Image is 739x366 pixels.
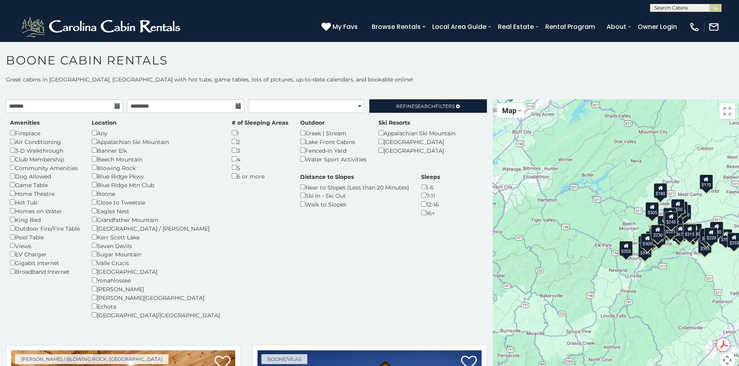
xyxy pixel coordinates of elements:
div: Dog Allowed [10,172,80,180]
div: Hot Tub [10,198,80,207]
img: phone-regular-white.png [689,21,700,32]
div: Ski In - Ski Out [300,191,409,200]
div: [GEOGRAPHIC_DATA] [378,137,455,146]
div: $275 [652,229,665,245]
div: Blowing Rock [92,163,220,172]
div: [GEOGRAPHIC_DATA]/[GEOGRAPHIC_DATA] [92,311,220,319]
div: 7-11 [421,191,440,200]
div: $565 [663,207,677,222]
a: Owner Login [634,20,681,34]
div: $230 [651,225,665,240]
span: Map [502,106,516,115]
div: 2 [232,137,288,146]
div: $250 [678,205,692,220]
div: 6 or more [232,172,288,180]
div: Near to Slopes (Less than 20 Minutes) [300,183,409,192]
div: Grandfather Mountain [92,215,220,224]
button: Change map style [497,103,524,118]
div: Any [92,129,220,137]
div: $355 [719,229,732,244]
div: $360 [663,207,677,222]
div: Sugar Mountain [92,250,220,258]
div: $225 [664,221,677,236]
div: Appalachian Ski Mountain [92,137,220,146]
div: $375 [639,236,652,251]
div: [PERSON_NAME][GEOGRAPHIC_DATA] [92,293,220,302]
div: Beech Mountain [92,155,220,163]
div: $170 [699,174,713,190]
img: mail-regular-white.png [708,21,719,32]
div: Blue Ridge Mtn Club [92,180,220,189]
span: Refine Filters [396,103,455,109]
label: Amenities [10,119,40,127]
div: Air Conditioning [10,137,80,146]
div: [PERSON_NAME] [92,284,220,293]
div: Eagles Nest [92,207,220,215]
div: Valle Crucis [92,258,220,267]
div: Game Table [10,180,80,189]
div: 12-16 [421,200,440,209]
label: # of Sleeping Areas [232,119,288,127]
div: $355 [619,241,633,256]
div: Home Theatre [10,189,80,198]
button: Toggle fullscreen view [719,103,735,119]
div: $305 [641,233,654,248]
div: [GEOGRAPHIC_DATA] [92,267,220,276]
div: Close to Tweetsie [92,198,220,207]
a: Real Estate [494,20,538,34]
a: Boone/Vilas [261,354,307,364]
img: White-1-2.png [20,15,184,39]
div: Outdoor Fire/Fire Table [10,224,80,233]
label: Sleeps [421,173,440,181]
div: Creek | Stream [300,129,367,137]
div: $226 [700,228,713,243]
div: Views [10,241,80,250]
div: Fireplace [10,129,80,137]
label: Outdoor [300,119,325,127]
div: 1 [232,129,288,137]
div: Broadband Internet [10,267,80,276]
div: 3-D Walkthrough [10,146,80,155]
div: 16+ [421,209,440,217]
div: Yonahlossee [92,276,220,284]
a: RefineSearchFilters [369,99,486,113]
div: $315 [672,226,686,241]
div: Community Amenities [10,163,80,172]
div: $220 [705,227,718,242]
div: $345 [638,243,652,258]
div: Kerr Scott Lake [92,233,220,241]
div: Boone [92,189,220,198]
div: $180 [654,183,667,198]
div: $245 [665,212,678,227]
div: Homes on Water [10,207,80,215]
a: Rental Program [541,20,599,34]
div: $305 [646,202,659,217]
div: [GEOGRAPHIC_DATA] / [PERSON_NAME] [92,224,220,233]
span: Search [415,103,435,109]
div: Appalachian Ski Mountain [378,129,455,137]
a: Local Area Guide [428,20,490,34]
a: My Favs [321,22,360,32]
div: King Bed [10,215,80,224]
div: 4 [232,155,288,163]
div: Pool Table [10,233,80,241]
div: Blue Ridge Pkwy [92,172,220,180]
div: $675 [674,224,687,239]
div: Walk to Slopes [300,200,409,209]
div: $315 [683,224,696,239]
div: Club Membership [10,155,80,163]
div: 3 [232,146,288,155]
div: Water Sport Activities [300,155,367,163]
div: $695 [687,226,700,241]
div: 1-6 [421,183,440,192]
div: EV Charger [10,250,80,258]
a: Browse Rentals [368,20,425,34]
label: Ski Resorts [378,119,410,127]
div: Gigabit Internet [10,258,80,267]
a: [PERSON_NAME] / Blowing Rock, [GEOGRAPHIC_DATA] [15,354,168,364]
div: [GEOGRAPHIC_DATA] [378,146,455,155]
div: 5 [232,163,288,172]
div: $255 [675,201,688,216]
label: Location [92,119,117,127]
div: $320 [671,199,685,214]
